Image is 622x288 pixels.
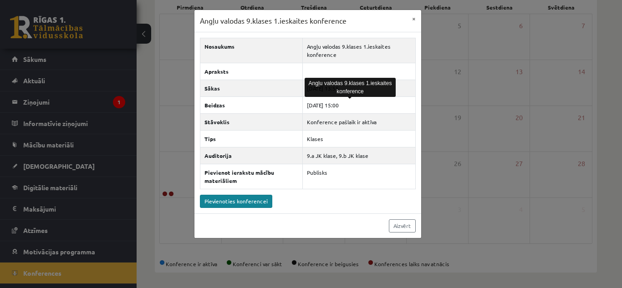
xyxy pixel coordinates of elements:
td: Konference pašlaik ir aktīva [303,113,415,130]
div: Angļu valodas 9.klases 1.ieskaites konference [305,78,396,97]
th: Stāvoklis [200,113,303,130]
th: Auditorija [200,147,303,164]
th: Nosaukums [200,38,303,63]
th: Beidzas [200,96,303,113]
th: Tips [200,130,303,147]
th: Pievienot ierakstu mācību materiāliem [200,164,303,189]
h3: Angļu valodas 9.klases 1.ieskaites konference [200,15,347,26]
a: Pievienoties konferencei [200,195,272,208]
td: 9.a JK klase, 9.b JK klase [303,147,415,164]
th: Apraksts [200,63,303,80]
a: Aizvērt [389,219,416,232]
th: Sākas [200,80,303,96]
td: [DATE] 15:00 [303,96,415,113]
td: Publisks [303,164,415,189]
td: [DATE] 13:55 [303,80,415,96]
td: Klases [303,130,415,147]
button: × [407,10,421,27]
td: Angļu valodas 9.klases 1.ieskaites konference [303,38,415,63]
